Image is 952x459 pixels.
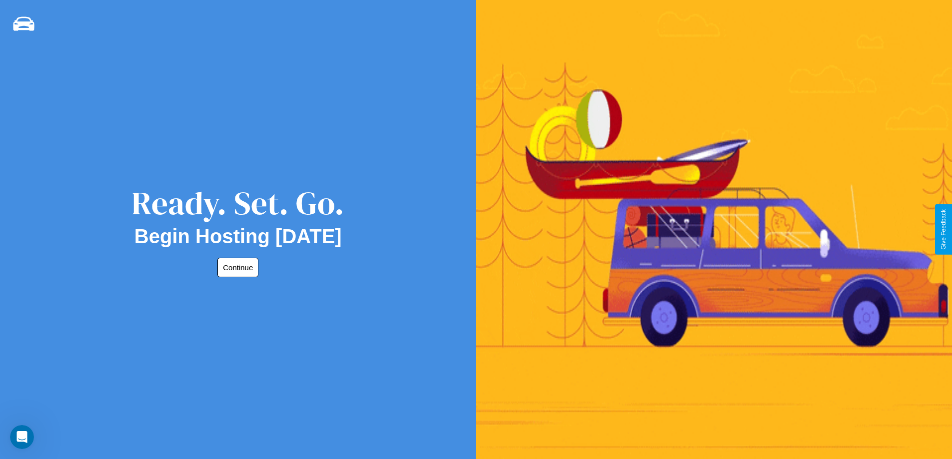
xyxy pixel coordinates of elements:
[131,181,344,225] div: Ready. Set. Go.
[134,225,342,248] h2: Begin Hosting [DATE]
[217,258,258,277] button: Continue
[940,209,947,250] div: Give Feedback
[10,425,34,449] iframe: Intercom live chat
